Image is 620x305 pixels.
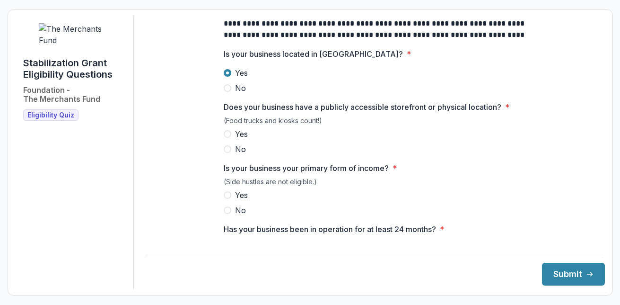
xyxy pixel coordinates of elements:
[542,263,605,286] button: Submit
[224,101,501,113] p: Does your business have a publicly accessible storefront or physical location?
[224,117,526,128] div: (Food trucks and kiosks count!)
[23,86,100,104] h2: Foundation - The Merchants Fund
[235,205,246,216] span: No
[235,144,246,155] span: No
[27,111,74,119] span: Eligibility Quiz
[235,128,248,140] span: Yes
[224,178,526,189] div: (Side hustles are not eligible.)
[23,57,126,80] h1: Stabilization Grant Eligibility Questions
[224,224,436,235] p: Has your business been in operation for at least 24 months?
[235,189,248,201] span: Yes
[39,23,110,46] img: The Merchants Fund
[235,82,246,94] span: No
[235,67,248,79] span: Yes
[224,48,403,60] p: Is your business located in [GEOGRAPHIC_DATA]?
[224,162,389,174] p: Is your business your primary form of income?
